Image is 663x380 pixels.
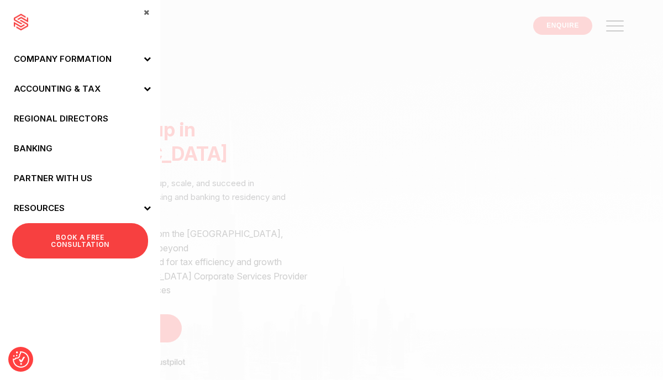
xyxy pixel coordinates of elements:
[12,223,149,258] a: BOOK A FREE CONSULTATION
[43,255,309,270] li: Strategic setup plans designed for tax efficiency and growth
[31,177,309,218] p: Helping global entrepreneurs set up, scale, and succeed in [GEOGRAPHIC_DATA] from licensing and b...
[31,94,309,166] h1: Professional
[325,94,622,260] iframe: <br />
[43,227,309,255] li: Trusted by 400+ founders from the [GEOGRAPHIC_DATA], [GEOGRAPHIC_DATA], and beyond
[13,351,29,368] img: Revisit consent button
[533,17,592,35] a: ENQUIRE
[13,351,29,368] button: Consent Preferences
[43,270,309,298] li: Fully licensed [GEOGRAPHIC_DATA] Corporate Services Provider with a suite of essential services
